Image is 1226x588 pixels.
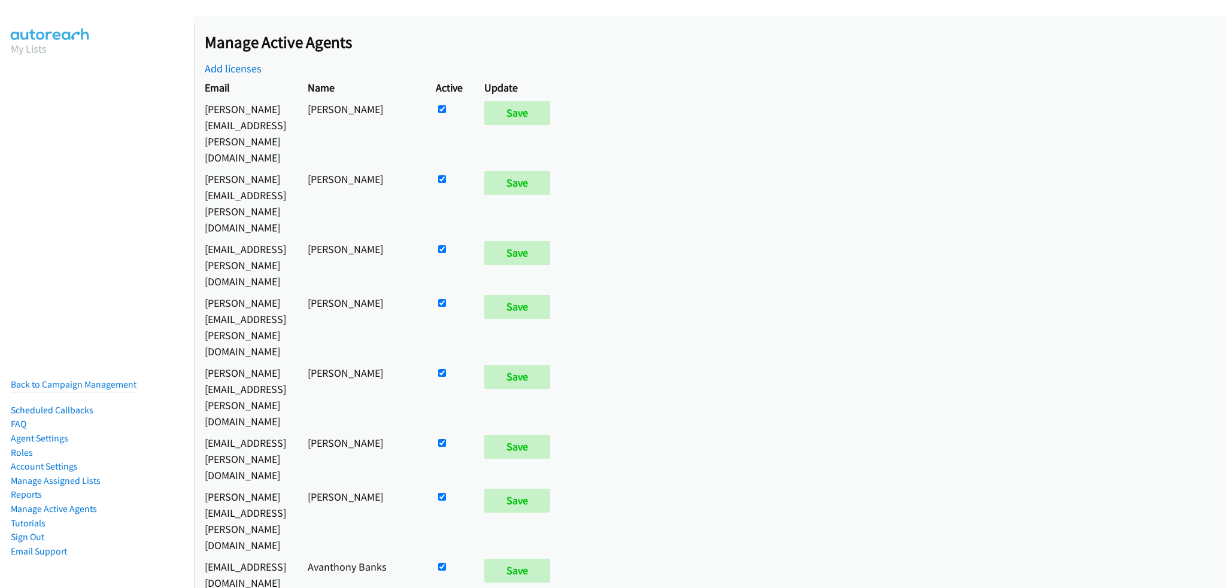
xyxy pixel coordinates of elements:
[297,238,425,292] td: [PERSON_NAME]
[194,432,297,486] td: [EMAIL_ADDRESS][PERSON_NAME][DOMAIN_NAME]
[11,461,78,472] a: Account Settings
[205,62,262,75] a: Add licenses
[484,489,550,513] input: Save
[11,489,42,500] a: Reports
[11,42,47,56] a: My Lists
[194,77,297,98] th: Email
[474,77,566,98] th: Update
[297,77,425,98] th: Name
[484,365,550,389] input: Save
[194,486,297,556] td: [PERSON_NAME][EMAIL_ADDRESS][PERSON_NAME][DOMAIN_NAME]
[205,32,1226,53] h2: Manage Active Agents
[297,292,425,362] td: [PERSON_NAME]
[297,362,425,432] td: [PERSON_NAME]
[484,101,550,125] input: Save
[484,435,550,459] input: Save
[194,362,297,432] td: [PERSON_NAME][EMAIL_ADDRESS][PERSON_NAME][DOMAIN_NAME]
[194,98,297,168] td: [PERSON_NAME][EMAIL_ADDRESS][PERSON_NAME][DOMAIN_NAME]
[484,171,550,195] input: Save
[11,418,26,429] a: FAQ
[11,432,68,444] a: Agent Settings
[484,295,550,319] input: Save
[194,168,297,238] td: [PERSON_NAME][EMAIL_ADDRESS][PERSON_NAME][DOMAIN_NAME]
[297,432,425,486] td: [PERSON_NAME]
[11,475,101,486] a: Manage Assigned Lists
[484,241,550,265] input: Save
[11,517,45,529] a: Tutorials
[194,238,297,292] td: [EMAIL_ADDRESS][PERSON_NAME][DOMAIN_NAME]
[297,98,425,168] td: [PERSON_NAME]
[11,546,67,557] a: Email Support
[11,503,97,514] a: Manage Active Agents
[425,77,474,98] th: Active
[194,292,297,362] td: [PERSON_NAME][EMAIL_ADDRESS][PERSON_NAME][DOMAIN_NAME]
[11,379,136,390] a: Back to Campaign Management
[11,404,93,416] a: Scheduled Callbacks
[11,447,33,458] a: Roles
[297,168,425,238] td: [PERSON_NAME]
[484,559,550,583] input: Save
[297,486,425,556] td: [PERSON_NAME]
[11,531,44,543] a: Sign Out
